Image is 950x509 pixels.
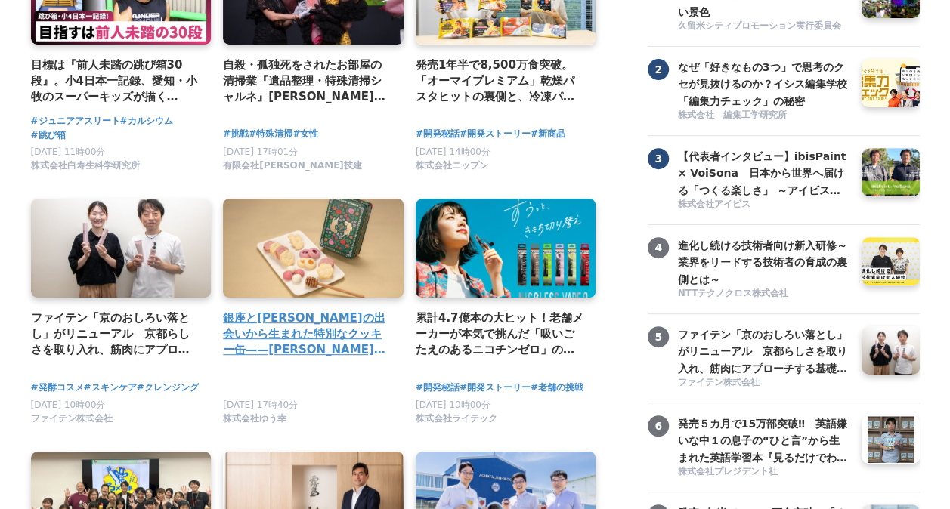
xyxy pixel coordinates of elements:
h3: 【代表者インタビュー】ibisPaint × VoiSona 日本から世界へ届ける「つくる楽しさ」 ～アイビスがテクノスピーチと挑戦する、新しい創作文化の形成～ [678,148,850,199]
a: 株式会社 編集工学研究所 [678,109,850,123]
span: ファイテン株式会社 [678,376,760,389]
a: 進化し続ける技術者向け新入研修～業界をリードする技術者の育成の裏側とは～ [678,237,850,285]
a: #新商品 [531,127,565,141]
a: 自殺・孤独死をされたお部屋の清掃業『遺品整理・特殊清掃シャルネ』[PERSON_NAME]がBeauty [GEOGRAPHIC_DATA][PERSON_NAME][GEOGRAPHIC_DA... [223,57,391,106]
span: [DATE] 10時00分 [416,399,490,410]
a: 久留米シティプロモーション実行委員会 [678,20,850,34]
span: 5 [648,326,669,347]
a: NTTテクノクロス株式会社 [678,287,850,301]
span: [DATE] 14時00分 [416,147,490,157]
span: 株式会社ライテック [416,412,497,425]
a: #ジュニアアスリート [31,114,120,128]
span: [DATE] 10時00分 [31,399,106,410]
span: 2 [648,59,669,80]
h3: ファイテン「京のおしろい落とし」がリニューアル 京都らしさを取り入れ、筋肉にアプローチする基礎化粧品が完成 [678,326,850,377]
a: 銀座と[PERSON_NAME]の出会いから生まれた特別なクッキー缶——[PERSON_NAME]たフルーツクッキー缶（松屋銀座100周年記念アソート）が「マイベスト銀座みやげ1位」に選出されるまで [223,310,391,359]
a: #クレンジング [137,381,199,395]
a: #開発秘話 [416,127,460,141]
span: 株式会社アイビス [678,198,750,211]
a: #カルシウム [120,114,173,128]
span: [DATE] 17時40分 [223,399,298,410]
a: ファイテン「京のおしろい落とし」がリニューアル 京都らしさを取り入れ、筋肉にアプローチする基礎化粧品が完成 [678,326,850,375]
span: ファイテン株式会社 [31,412,113,425]
a: 株式会社ゆう幸 [223,417,286,427]
a: #開発秘話 [416,381,460,395]
a: 株式会社プレジデント社 [678,465,850,480]
a: なぜ「好きなもの3つ」で思考のクセが見抜けるのか？イシス編集学校「編集力チェック」の秘密 [678,59,850,107]
span: 株式会社ゆう幸 [223,412,286,425]
span: [DATE] 11時00分 [31,147,106,157]
a: 目標は『前人未踏の跳び箱30段』。小4日本一記録、愛知・小牧のスーパーキッズが描く[PERSON_NAME]とは？ [31,57,200,106]
span: 有限会社[PERSON_NAME]技建 [223,159,362,172]
span: 株式会社白寿生科学研究所 [31,159,140,172]
a: #発酵コスメ [31,381,84,395]
a: ファイテン「京のおしろい落とし」がリニューアル 京都らしさを取り入れ、筋肉にアプローチする基礎化粧品が完成 [31,310,200,359]
a: #開発ストーリー [460,381,531,395]
a: 株式会社ニップン [416,164,488,174]
span: [DATE] 17時01分 [223,147,298,157]
span: 4 [648,237,669,258]
h3: なぜ「好きなもの3つ」で思考のクセが見抜けるのか？イシス編集学校「編集力チェック」の秘密 [678,59,850,110]
h3: 進化し続ける技術者向け新入研修～業界をリードする技術者の育成の裏側とは～ [678,237,850,288]
a: 累計4.7億本の大ヒット！老舗メーカーが本気で挑んだ「吸いごたえのあるニコチンゼロ」のNICOLESSシリーズ開発秘話 [416,310,584,359]
a: 発売1年半で8,500万食突破。「オーマイプレミアム」乾燥パスタヒットの裏側と、冷凍パスタの新たな挑戦。徹底的な消費者起点で「おいしさ」を追求するニップンの歩み [416,57,584,106]
a: 発売５カ月で15万部突破‼ 英語嫌いな中１の息子の“ひと言”から生まれた英語学習本『見るだけでわかる‼ 英語ピクト図鑑』異例ヒットの要因 [678,415,850,464]
a: #跳び箱 [31,128,66,143]
a: 有限会社[PERSON_NAME]技建 [223,164,362,174]
span: 株式会社プレジデント社 [678,465,778,478]
span: 久留米シティプロモーション実行委員会 [678,20,841,32]
a: 株式会社ライテック [416,417,497,427]
span: NTTテクノクロス株式会社 [678,287,789,300]
h3: 発売５カ月で15万部突破‼ 英語嫌いな中１の息子の“ひと言”から生まれた英語学習本『見るだけでわかる‼ 英語ピクト図鑑』異例ヒットの要因 [678,415,850,466]
span: 株式会社ニップン [416,159,488,172]
a: 株式会社白寿生科学研究所 [31,164,140,174]
span: 株式会社 編集工学研究所 [678,109,787,122]
span: 6 [648,415,669,437]
a: #老舗の挑戦 [531,381,583,395]
a: #挑戦 [223,127,249,141]
a: #スキンケア [84,381,137,395]
a: 株式会社アイビス [678,198,850,212]
a: 【代表者インタビュー】ibisPaint × VoiSona 日本から世界へ届ける「つくる楽しさ」 ～アイビスがテクノスピーチと挑戦する、新しい創作文化の形成～ [678,148,850,196]
span: 3 [648,148,669,169]
a: #女性 [292,127,318,141]
a: ファイテン株式会社 [31,417,113,427]
a: ファイテン株式会社 [678,376,850,390]
a: #開発ストーリー [460,127,531,141]
a: #特殊清掃 [249,127,292,141]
